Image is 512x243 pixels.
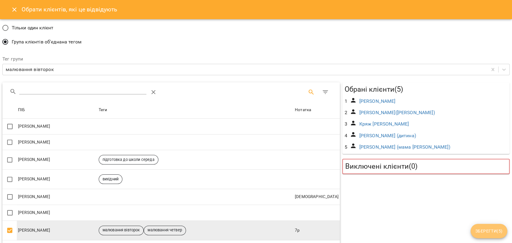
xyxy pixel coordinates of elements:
h5: Обрані клієнти ( 5 ) [345,85,507,94]
button: Фільтр [318,85,333,99]
span: малювання вівторок [99,227,144,233]
td: [PERSON_NAME] [17,170,97,189]
div: Table Toolbar [2,82,340,102]
div: 3 [343,119,349,129]
a: Кряж [PERSON_NAME] [359,121,409,127]
h6: Обрати клієнтів, які це відвідують [22,5,118,14]
td: [PERSON_NAME] [17,205,97,221]
div: ПІБ [18,106,25,114]
div: Sort [295,106,311,114]
span: підготовка до школи середа [99,157,158,162]
div: Нотатка [295,106,311,114]
td: [PERSON_NAME] [17,189,97,205]
span: ПІБ [18,106,96,114]
a: [PERSON_NAME] (мама [PERSON_NAME]) [359,144,450,150]
div: Sort [18,106,25,114]
div: 2 [343,108,349,117]
div: Sort [99,106,107,114]
a: [PERSON_NAME]([PERSON_NAME]) [359,110,435,115]
div: 1 [343,96,349,106]
span: малювання четвер [144,227,185,233]
td: [PERSON_NAME] [17,221,97,240]
td: 7р [294,221,340,240]
input: Search [19,85,146,95]
span: Теги [99,106,292,114]
div: 4 [343,131,349,141]
div: малювання вівторок [6,66,54,73]
td: [PERSON_NAME] [17,134,97,150]
td: [DEMOGRAPHIC_DATA] [294,189,340,205]
span: Нотатка [295,106,339,114]
div: 5 [343,142,349,152]
span: Група клієнтів об'єднана тегом [12,38,82,46]
span: вихідний [99,176,122,182]
div: Теги [99,106,107,114]
a: [PERSON_NAME] (дитина) [359,133,416,138]
button: Close [7,2,22,17]
span: Зберегти ( 5 ) [475,227,502,235]
span: Тільки один клієнт [12,24,54,31]
label: Тег групи [2,57,510,61]
td: [PERSON_NAME] [17,150,97,170]
td: [PERSON_NAME] [17,119,97,134]
h5: Виключені клієнти ( 0 ) [345,162,507,171]
button: Зберегти(5) [471,224,507,238]
a: [PERSON_NAME] [359,98,395,104]
button: Search [304,85,319,99]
